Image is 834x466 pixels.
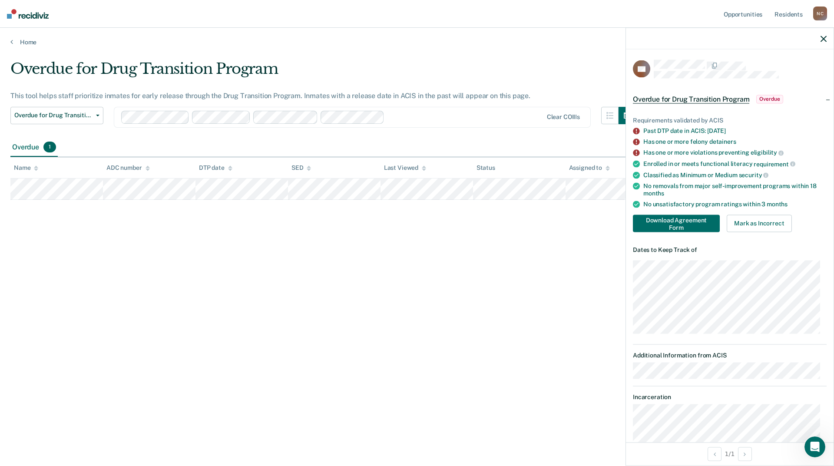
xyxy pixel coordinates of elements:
[739,172,769,178] span: security
[643,149,827,157] div: Has one or more violations preventing eligibility
[633,393,827,400] dt: Incarceration
[643,189,664,196] span: months
[754,160,795,167] span: requirement
[199,164,232,172] div: DTP date
[643,182,827,197] div: No removals from major self-improvement programs within 18
[738,447,752,461] button: Next Opportunity
[643,127,827,135] div: Past DTP date in ACIS: [DATE]
[10,38,824,46] a: Home
[643,171,827,179] div: Classified as Minimum or Medium
[384,164,426,172] div: Last Viewed
[477,164,495,172] div: Status
[633,352,827,359] dt: Additional Information from ACIS
[291,164,311,172] div: SED
[10,138,58,157] div: Overdue
[106,164,150,172] div: ADC number
[804,436,825,457] iframe: Intercom live chat
[633,116,827,124] div: Requirements validated by ACIS
[7,9,49,19] img: Recidiviz
[643,160,827,168] div: Enrolled in or meets functional literacy
[633,215,720,232] button: Download Agreement Form
[14,112,93,119] span: Overdue for Drug Transition Program
[626,442,834,465] div: 1 / 1
[708,447,721,461] button: Previous Opportunity
[643,200,827,208] div: No unsatisfactory program ratings within 3
[643,138,827,145] div: Has one or more felony detainers
[626,85,834,113] div: Overdue for Drug Transition ProgramOverdue
[767,200,788,207] span: months
[756,95,783,103] span: Overdue
[813,7,827,20] div: N C
[43,142,56,153] span: 1
[633,95,749,103] span: Overdue for Drug Transition Program
[727,215,792,232] button: Mark as Incorrect
[10,92,636,100] div: This tool helps staff prioritize inmates for early release through the Drug Transition Program. I...
[569,164,610,172] div: Assigned to
[633,215,723,232] a: Navigate to form link
[547,113,580,121] div: Clear COIIIs
[14,164,38,172] div: Name
[10,60,636,85] div: Overdue for Drug Transition Program
[633,246,827,253] dt: Dates to Keep Track of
